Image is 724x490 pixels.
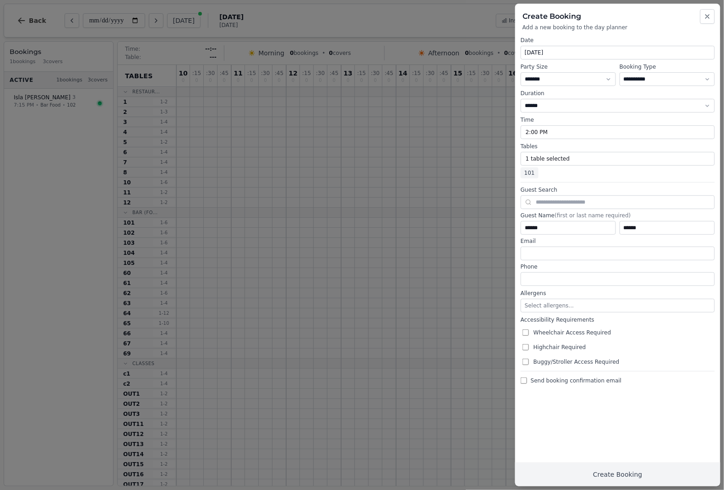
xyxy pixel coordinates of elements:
input: Buggy/Stroller Access Required [523,359,529,365]
span: Highchair Required [533,344,586,351]
span: Select allergens... [525,302,574,309]
span: (first or last name required) [555,212,631,219]
span: Wheelchair Access Required [533,329,611,336]
span: Buggy/Stroller Access Required [533,358,620,366]
input: Highchair Required [523,344,529,350]
button: 2:00 PM [521,125,715,139]
label: Accessibility Requirements [521,316,715,323]
h2: Create Booking [523,11,713,22]
span: Send booking confirmation email [531,377,621,384]
label: Booking Type [620,63,715,70]
label: Party Size [521,63,616,70]
button: 1 table selected [521,152,715,166]
span: 101 [521,167,539,178]
label: Email [521,237,715,245]
button: [DATE] [521,46,715,59]
label: Tables [521,143,715,150]
label: Phone [521,263,715,270]
button: Create Booking [515,463,720,486]
button: Select allergens... [521,299,715,312]
p: Add a new booking to the day planner [523,24,713,31]
label: Guest Name [521,212,715,219]
label: Duration [521,90,715,97]
label: Guest Search [521,186,715,194]
label: Date [521,37,715,44]
input: Wheelchair Access Required [523,329,529,336]
label: Time [521,116,715,124]
label: Allergens [521,290,715,297]
input: Send booking confirmation email [521,377,527,384]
